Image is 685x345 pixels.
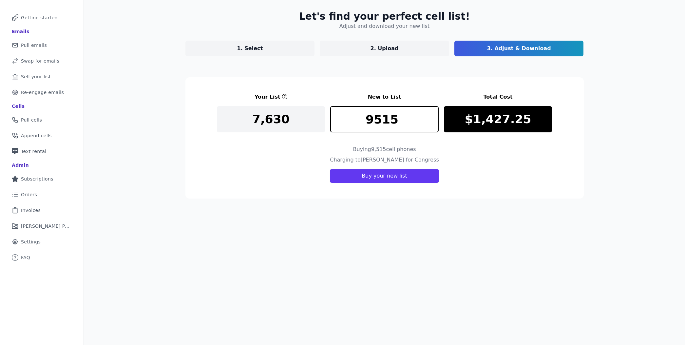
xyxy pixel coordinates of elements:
[21,14,58,21] span: Getting started
[353,145,416,153] h4: Buying 9,515 cell phones
[21,89,64,96] span: Re-engage emails
[21,223,70,229] span: [PERSON_NAME] Performance
[330,156,439,164] h4: Charging to [PERSON_NAME] for Congress
[237,45,263,52] p: 1. Select
[5,235,78,249] a: Settings
[5,144,78,159] a: Text rental
[330,93,439,101] h3: New to List
[12,162,29,168] div: Admin
[21,73,51,80] span: Sell your list
[371,45,399,52] p: 2. Upload
[5,203,78,218] a: Invoices
[299,10,470,22] h2: Let's find your perfect cell list!
[252,113,290,126] p: 7,630
[21,239,41,245] span: Settings
[255,93,280,101] h3: Your List
[5,128,78,143] a: Append cells
[5,187,78,202] a: Orders
[5,172,78,186] a: Subscriptions
[21,132,52,139] span: Append cells
[320,41,449,56] a: 2. Upload
[5,85,78,100] a: Re-engage emails
[465,113,531,126] p: $1,427.25
[21,117,42,123] span: Pull cells
[21,42,47,48] span: Pull emails
[5,113,78,127] a: Pull cells
[339,22,429,30] h4: Adjust and download your new list
[454,41,584,56] a: 3. Adjust & Download
[330,169,439,183] button: Buy your new list
[185,41,315,56] a: 1. Select
[21,254,30,261] span: FAQ
[487,45,551,52] p: 3. Adjust & Download
[12,28,29,35] div: Emails
[5,54,78,68] a: Swap for emails
[5,250,78,265] a: FAQ
[5,69,78,84] a: Sell your list
[21,58,59,64] span: Swap for emails
[5,38,78,52] a: Pull emails
[12,103,25,109] div: Cells
[5,219,78,233] a: [PERSON_NAME] Performance
[21,148,47,155] span: Text rental
[21,191,37,198] span: Orders
[21,207,41,214] span: Invoices
[21,176,53,182] span: Subscriptions
[444,93,552,101] h3: Total Cost
[5,10,78,25] a: Getting started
